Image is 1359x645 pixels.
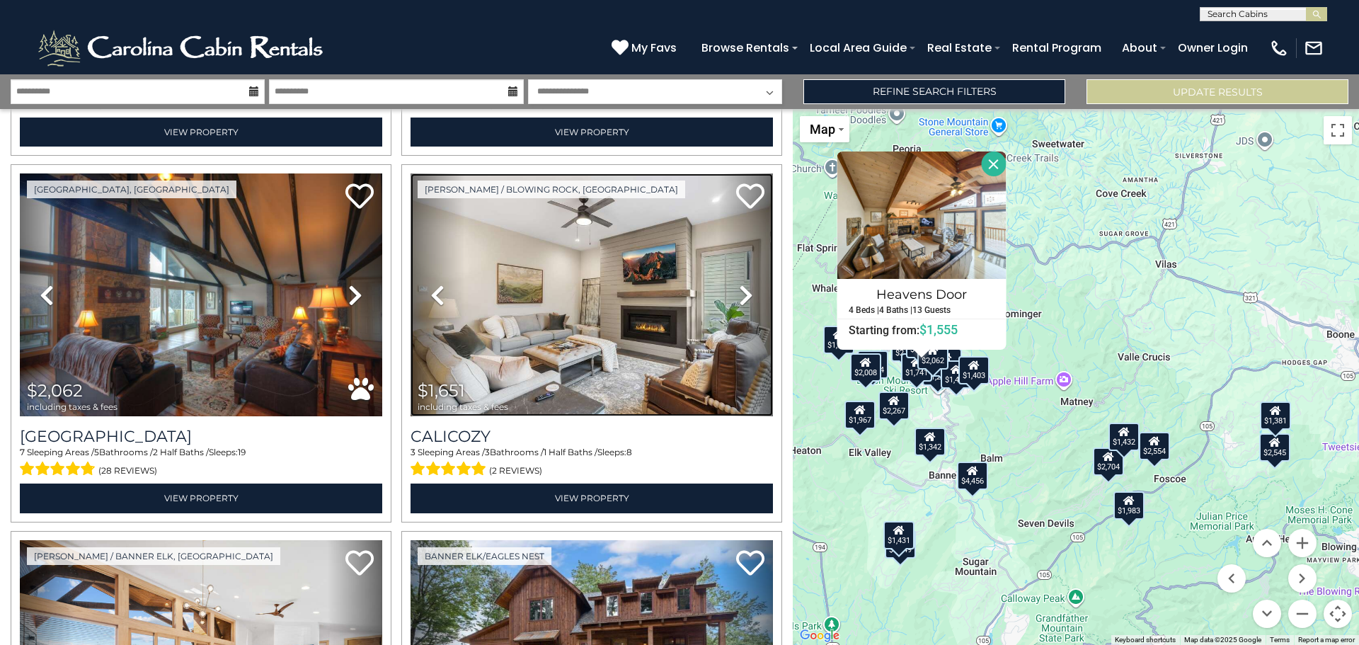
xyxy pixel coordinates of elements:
span: My Favs [631,39,677,57]
a: Add to favorites [736,549,764,579]
div: $2,267 [878,391,910,419]
a: Report a map error [1298,636,1355,644]
h4: Heavens Door [838,282,1006,305]
a: Calicozy [411,427,773,446]
img: Google [796,627,843,645]
a: Add to favorites [345,182,374,212]
h5: 13 Guests [912,305,951,314]
div: $2,704 [1093,447,1124,475]
a: My Favs [612,39,680,57]
div: $1,432 [1108,423,1140,451]
div: $1,403 [958,355,990,384]
button: Move up [1253,529,1281,557]
span: (28 reviews) [98,462,157,480]
button: Move left [1217,564,1246,593]
span: $1,651 [418,380,465,401]
a: View Property [411,118,773,147]
a: Owner Login [1171,35,1255,60]
a: [GEOGRAPHIC_DATA] [20,427,382,446]
button: Toggle fullscreen view [1324,116,1352,144]
div: $2,554 [1139,431,1170,460]
div: $1,281 [922,357,953,385]
a: [PERSON_NAME] / Banner Elk, [GEOGRAPHIC_DATA] [27,547,280,565]
a: Real Estate [920,35,999,60]
button: Keyboard shortcuts [1115,635,1176,645]
div: Sleeping Areas / Bathrooms / Sleeps: [20,446,382,480]
a: Add to favorites [345,549,374,579]
span: 7 [20,447,25,457]
a: Rental Program [1005,35,1108,60]
button: Map camera controls [1324,600,1352,628]
button: Move right [1288,564,1317,593]
img: thumbnail_163276095.jpeg [20,173,382,416]
div: $1,381 [1260,401,1291,429]
button: Zoom out [1288,600,1317,628]
a: [GEOGRAPHIC_DATA], [GEOGRAPHIC_DATA] [27,181,236,198]
span: Map data ©2025 Google [1184,636,1261,644]
div: $4,456 [957,462,988,490]
span: 8 [626,447,632,457]
h3: Majestic Mountain Haus [20,427,382,446]
button: Update Results [1086,79,1348,104]
h5: 4 Baths | [879,305,912,314]
img: thumbnail_167084327.jpeg [411,173,773,416]
span: Map [810,122,835,137]
button: Zoom in [1288,529,1317,557]
span: 19 [238,447,246,457]
a: About [1115,35,1164,60]
div: $1,649 [885,530,916,558]
div: $1,741 [901,353,932,381]
a: Open this area in Google Maps (opens a new window) [796,627,843,645]
span: $2,062 [27,380,83,401]
div: $1,342 [914,427,946,455]
h5: 4 Beds | [849,305,879,314]
div: $2,062 [917,341,948,370]
img: mail-regular-white.png [1304,38,1324,58]
a: Heavens Door 4 Beds | 4 Baths | 13 Guests Starting from:$1,555 [837,278,1007,337]
h6: Starting from: [838,323,1006,337]
a: View Property [411,484,773,513]
a: Add to favorites [736,182,764,212]
div: $1,495 [941,360,972,388]
a: View Property [20,118,382,147]
div: $1,983 [1113,491,1145,520]
div: $2,008 [850,353,881,381]
a: Banner Elk/Eagles Nest [418,547,551,565]
span: 3 [411,447,415,457]
a: Local Area Guide [803,35,914,60]
img: White-1-2.png [35,27,329,69]
span: (2 reviews) [489,462,542,480]
span: including taxes & fees [418,402,508,411]
a: Terms (opens in new tab) [1270,636,1290,644]
button: Close [981,152,1006,176]
a: Browse Rentals [694,35,796,60]
div: $1,934 [823,326,854,354]
span: $1,555 [919,322,958,337]
span: 2 Half Baths / [153,447,209,457]
div: $2,545 [1259,433,1290,462]
div: $1,967 [844,401,876,429]
button: Change map style [800,116,849,142]
img: phone-regular-white.png [1269,38,1289,58]
div: Sleeping Areas / Bathrooms / Sleeps: [411,446,773,480]
span: 1 Half Baths / [544,447,597,457]
img: Heavens Door [837,152,1007,279]
button: Move down [1253,600,1281,628]
span: 5 [94,447,99,457]
a: Refine Search Filters [803,79,1065,104]
div: $2,174 [857,350,888,378]
span: including taxes & fees [27,402,117,411]
span: 3 [485,447,490,457]
a: View Property [20,484,382,513]
a: [PERSON_NAME] / Blowing Rock, [GEOGRAPHIC_DATA] [418,181,685,198]
div: $1,431 [883,520,914,549]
